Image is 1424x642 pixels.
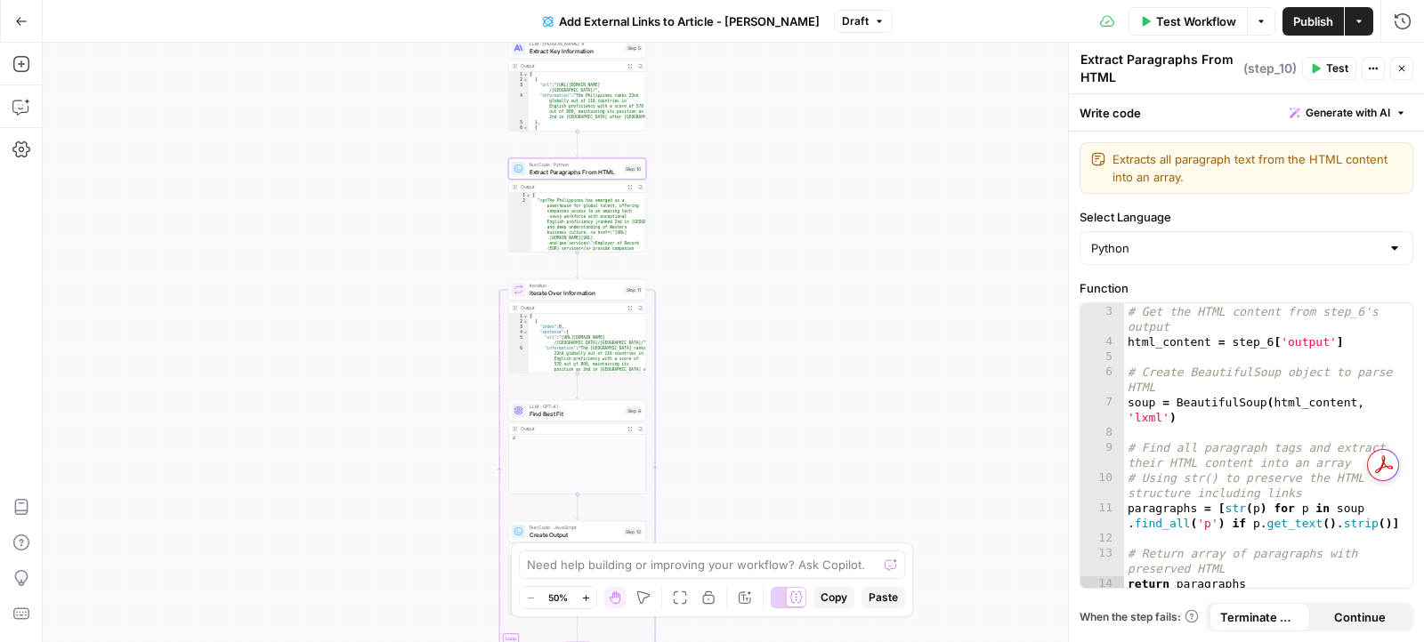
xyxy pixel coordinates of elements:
g: Edge from step_8 to step_12 [576,494,578,519]
div: 7 [1080,395,1124,425]
div: 13 [1080,546,1124,576]
div: 3 [1080,304,1124,334]
span: Toggle code folding, rows 1 through 30 [523,72,529,77]
label: Select Language [1080,208,1413,226]
div: Run Code · PythonExtract Paragraphs From HTMLStep 10Output[ "<p>The Philippines has emerged as a ... [508,158,646,253]
span: Paste [869,590,898,606]
div: 4 [509,93,529,120]
div: Step 5 [626,44,643,52]
div: 2 [509,77,529,83]
textarea: Extract Paragraphs From HTML [1080,51,1239,86]
div: Step 12 [624,527,643,535]
div: LLM · GPT-4.1Find Best FitStep 8Output3 [508,400,646,494]
div: 12 [1080,531,1124,546]
span: Copy [821,590,847,606]
g: Edge from step_11 to step_8 [576,373,578,398]
div: LoopIterationIterate Over InformationStep 11Output[ { "index":0, "sentence":{ "url":"[URL][DOMAIN... [508,279,646,373]
div: 6 [1080,365,1124,395]
div: 3 [509,325,529,330]
button: Publish [1282,7,1344,36]
span: LLM · GPT-4.1 [530,403,622,410]
a: When the step fails: [1080,609,1199,625]
div: 11 [1080,501,1124,531]
div: 5 [509,120,529,125]
div: LLM · [PERSON_NAME] 4Extract Key InformationStep 5Output[ { "url":"[URL][DOMAIN_NAME] /[GEOGRAPHI... [508,37,646,132]
span: Test [1326,60,1348,76]
span: Toggle code folding, rows 6 through 9 [523,125,529,131]
span: Create Output [530,530,620,539]
div: 2 [509,319,529,325]
span: Terminate Workflow [1220,608,1299,626]
span: Add External Links to Article - [PERSON_NAME] [559,12,820,30]
div: 8 [1080,425,1124,440]
div: 5 [509,335,529,346]
span: Test Workflow [1156,12,1236,30]
span: ( step_10 ) [1243,60,1297,77]
span: Toggle code folding, rows 1 through 51 [523,314,529,319]
div: 5 [1080,349,1124,365]
span: Draft [842,13,869,29]
span: Iteration [530,282,621,289]
button: Test Workflow [1129,7,1247,36]
div: 3 [509,435,646,441]
div: Output [521,304,622,311]
div: Output [521,425,622,432]
button: Continue [1310,603,1411,631]
span: Extract Paragraphs From HTML [530,167,620,176]
button: Draft [834,10,893,33]
div: 5 [509,609,527,630]
div: Write code [1069,94,1424,131]
span: Toggle code folding, rows 4 through 7 [523,330,529,335]
div: 6 [509,346,529,378]
button: Test [1302,57,1356,80]
div: 2 [509,561,527,566]
span: Continue [1334,608,1386,626]
div: 4 [509,330,529,335]
span: Toggle code folding, rows 1 through 156 [526,193,531,198]
span: Toggle code folding, rows 2 through 8 [523,319,529,325]
div: 1 [509,72,529,77]
g: Edge from step_5 to step_10 [576,131,578,156]
div: 3 [509,83,529,93]
div: 1 [509,193,531,198]
div: 1 [509,556,527,561]
g: Edge from step_10 to step_11 [576,252,578,277]
button: Copy [813,586,854,609]
span: 50% [548,590,568,605]
span: Run Code · JavaScript [530,524,620,531]
span: Find Best Fit [530,409,622,418]
div: 14 [1080,576,1124,591]
div: 10 [1080,470,1124,501]
textarea: Extracts all paragraph text from the HTML content into an array. [1112,150,1402,186]
div: 6 [509,125,529,131]
div: 7 [509,131,529,152]
div: 3 [509,566,527,572]
div: 4 [1080,334,1124,349]
span: Iterate Over Information [530,288,621,297]
button: Add External Links to Article - [PERSON_NAME] [532,7,830,36]
div: 4 [509,572,527,609]
div: 2 [509,198,531,278]
div: Step 8 [626,406,643,414]
button: Paste [862,586,905,609]
div: 1 [509,314,529,319]
span: Generate with AI [1306,105,1390,121]
div: 9 [1080,440,1124,470]
div: Step 10 [624,165,643,173]
span: LLM · [PERSON_NAME] 4 [530,40,622,47]
input: Python [1091,239,1380,257]
span: Publish [1293,12,1333,30]
span: Run Code · Python [530,161,620,168]
span: Extract Key Information [530,46,622,55]
button: Generate with AI [1282,101,1413,124]
div: Run Code · JavaScriptCreate OutputStep 12Output{ "index":3, "sentence":{ "url":"[URL][DOMAIN_NAME... [508,521,646,615]
span: Toggle code folding, rows 2 through 5 [523,77,529,83]
div: Step 11 [625,285,643,293]
div: Output [521,62,622,69]
div: Output [521,183,622,190]
label: Function [1080,279,1413,297]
